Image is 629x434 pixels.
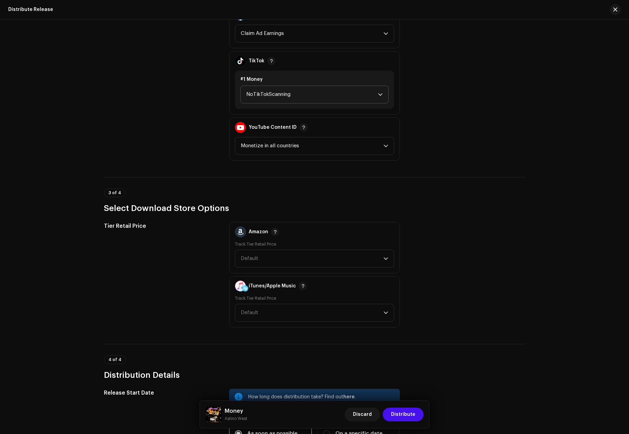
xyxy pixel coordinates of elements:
div: iTunes/Apple Music [249,283,296,289]
div: Distribute Release [8,7,53,12]
div: dropdown trigger [383,25,388,42]
h5: Tier Retail Price [104,222,218,230]
span: Claim Ad Earnings [241,25,383,42]
span: NoTikTokScanning [246,86,378,103]
h5: Money [225,407,247,415]
div: dropdown trigger [383,250,388,267]
div: dropdown trigger [383,304,388,321]
span: 4 of 4 [108,358,121,362]
span: Default [241,304,383,321]
small: Money [225,415,247,422]
h3: Distribution Details [104,370,525,381]
div: YouTube Content ID [249,125,297,130]
span: Default [241,256,258,261]
span: Default [241,250,383,267]
h5: Release Start Date [104,389,218,397]
div: Amazon [249,229,268,235]
label: Track Tier Retail Price [235,241,276,247]
span: Default [241,310,258,315]
span: 3 of 4 [108,191,121,195]
span: Discard [353,408,372,421]
button: Distribute [383,408,424,421]
img: ee2d97a2-d080-4c53-b75e-002819669e25 [205,406,222,423]
span: Distribute [391,408,415,421]
div: How long does distribution take? Find out . [248,393,394,401]
div: dropdown trigger [378,86,383,103]
label: Track Tier Retail Price [235,296,276,301]
span: Monetize in all countries [241,137,383,154]
button: Discard [345,408,380,421]
h3: Select Download Store Options [104,203,525,214]
div: TikTok [249,58,264,64]
div: dropdown trigger [383,137,388,154]
span: here [343,395,355,399]
div: #1 Money [240,76,389,83]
